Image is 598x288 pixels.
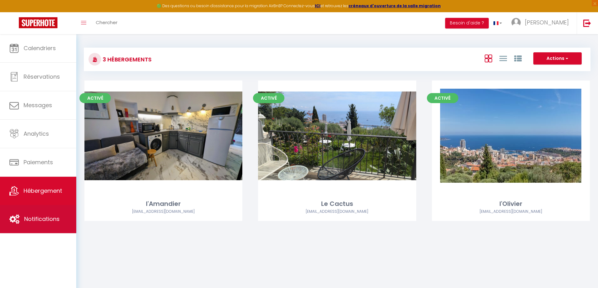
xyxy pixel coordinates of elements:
span: Paiements [24,158,53,166]
div: Airbnb [84,209,242,215]
img: logout [583,19,591,27]
h3: 3 Hébergements [101,52,152,66]
a: créneaux d'ouverture de la salle migration [348,3,441,8]
span: Analytics [24,130,49,138]
button: Besoin d'aide ? [445,18,489,29]
span: Messages [24,101,52,109]
img: ... [511,18,521,27]
span: Réservations [24,73,60,81]
div: Airbnb [432,209,590,215]
a: Vue en Liste [499,53,507,63]
a: ICI [315,3,321,8]
div: l'Olivier [432,199,590,209]
div: Airbnb [258,209,416,215]
a: Vue par Groupe [514,53,522,63]
div: l'Amandier [84,199,242,209]
button: Ouvrir le widget de chat LiveChat [5,3,24,21]
span: Hébergement [24,187,62,195]
span: [PERSON_NAME] [525,18,569,26]
a: ... [PERSON_NAME] [507,12,577,34]
span: Activé [427,93,458,103]
div: Le Cactus [258,199,416,209]
button: Actions [533,52,582,65]
img: Super Booking [19,17,57,28]
a: Vue en Box [485,53,492,63]
span: Calendriers [24,44,56,52]
span: Activé [253,93,284,103]
a: Chercher [91,12,122,34]
span: Chercher [96,19,117,26]
span: Notifications [24,215,60,223]
span: Activé [79,93,111,103]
